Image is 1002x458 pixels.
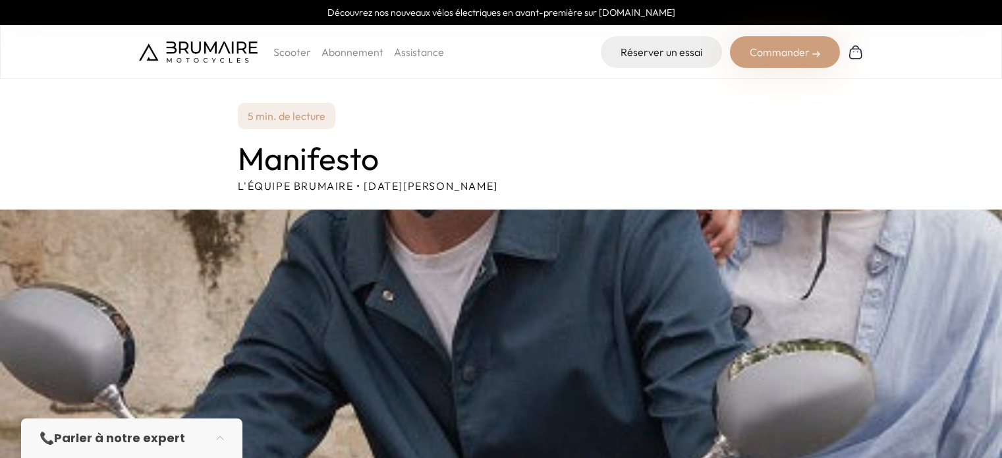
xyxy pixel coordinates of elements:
a: Abonnement [321,45,383,59]
p: 5 min. de lecture [238,103,335,129]
img: Panier [848,44,864,60]
div: Commander [730,36,840,68]
img: right-arrow-2.png [812,50,820,58]
p: Scooter [273,44,311,60]
a: Réserver un essai [601,36,722,68]
h1: Manifesto [238,140,765,178]
p: L'équipe Brumaire • [DATE][PERSON_NAME] [238,178,765,194]
img: Brumaire Motocycles [139,42,258,63]
a: Assistance [394,45,444,59]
